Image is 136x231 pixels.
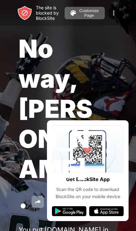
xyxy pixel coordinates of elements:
div: The site is blocked by BlockSite [36,5,65,21]
img: menu-icon.svg [110,9,117,17]
img: share.svg [34,198,41,206]
img: header-logo.svg [17,6,32,20]
button: Customize Page [65,7,105,19]
img: pallet.svg [70,9,77,17]
span: No way, [PERSON_NAME]. [19,33,92,214]
div: Customize Page [78,8,100,18]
